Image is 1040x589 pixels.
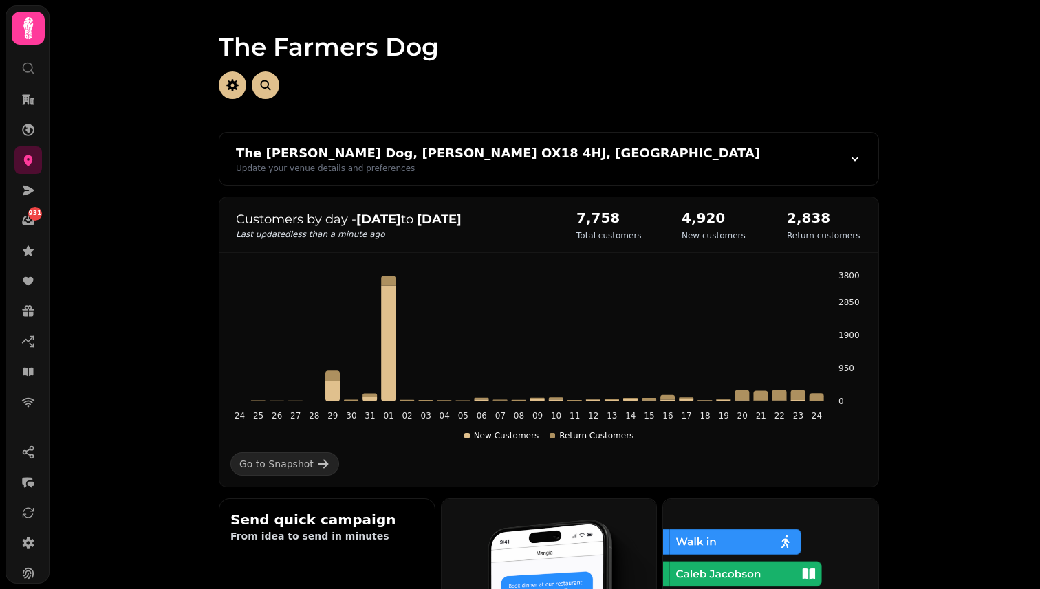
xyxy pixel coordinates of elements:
h2: Send quick campaign [230,510,424,529]
tspan: 13 [607,411,617,421]
tspan: 0 [838,397,844,406]
tspan: 3800 [838,271,860,280]
p: Total customers [576,230,642,241]
tspan: 02 [402,411,412,421]
tspan: 05 [458,411,468,421]
tspan: 1900 [838,331,860,340]
tspan: 03 [421,411,431,421]
div: Return Customers [550,430,633,441]
tspan: 27 [290,411,301,421]
p: Customers by day - to [236,210,549,229]
a: Go to Snapshot [230,452,339,476]
tspan: 16 [662,411,673,421]
p: New customers [682,230,746,241]
div: New Customers [464,430,539,441]
tspan: 28 [309,411,319,421]
tspan: 30 [346,411,356,421]
h2: 7,758 [576,208,642,227]
tspan: 06 [477,411,487,421]
tspan: 07 [495,411,506,421]
tspan: 12 [588,411,598,421]
tspan: 14 [625,411,636,421]
tspan: 11 [570,411,580,421]
tspan: 04 [440,411,450,421]
p: Return customers [787,230,860,241]
h2: 2,838 [787,208,860,227]
tspan: 19 [719,411,729,421]
tspan: 21 [756,411,766,421]
span: 931 [29,209,42,219]
strong: [DATE] [356,212,401,227]
tspan: 31 [365,411,375,421]
tspan: 23 [793,411,803,421]
tspan: 17 [681,411,691,421]
strong: [DATE] [417,212,462,227]
tspan: 22 [774,411,785,421]
tspan: 15 [644,411,654,421]
tspan: 25 [253,411,263,421]
tspan: 29 [327,411,338,421]
tspan: 18 [700,411,710,421]
tspan: 2850 [838,298,860,307]
p: From idea to send in minutes [230,529,424,543]
tspan: 26 [272,411,282,421]
tspan: 09 [532,411,543,421]
h2: 4,920 [682,208,746,227]
tspan: 24 [812,411,822,421]
p: Last updated less than a minute ago [236,229,549,240]
tspan: 20 [737,411,748,421]
tspan: 01 [383,411,393,421]
tspan: 24 [235,411,245,421]
div: Update your venue details and preferences [236,163,760,174]
a: 931 [14,207,42,234]
tspan: 08 [514,411,524,421]
tspan: 950 [838,364,854,373]
tspan: 10 [551,411,561,421]
div: Go to Snapshot [239,457,314,471]
div: The [PERSON_NAME] Dog, [PERSON_NAME] OX18 4HJ, [GEOGRAPHIC_DATA] [236,144,760,163]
